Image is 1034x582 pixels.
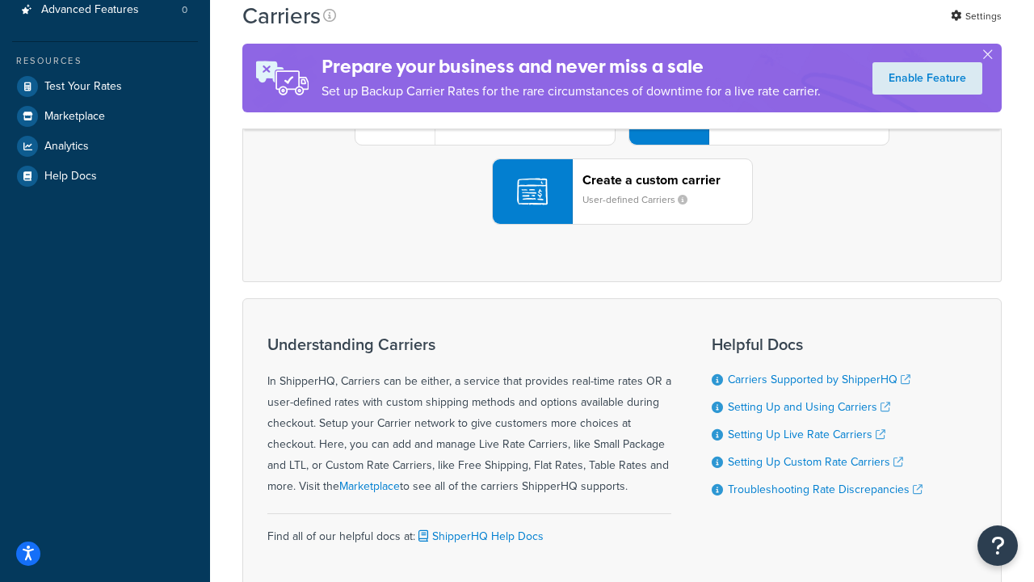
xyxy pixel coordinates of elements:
span: 0 [182,3,187,17]
span: Test Your Rates [44,80,122,94]
button: Open Resource Center [977,525,1018,566]
img: ad-rules-rateshop-fe6ec290ccb7230408bd80ed9643f0289d75e0ffd9eb532fc0e269fcd187b520.png [242,44,322,112]
div: Find all of our helpful docs at: [267,513,671,547]
a: Marketplace [339,478,400,495]
span: Analytics [44,140,89,154]
a: Setting Up Live Rate Carriers [728,426,885,443]
a: Test Your Rates [12,72,198,101]
a: Marketplace [12,102,198,131]
div: Resources [12,54,198,68]
button: Create a custom carrierUser-defined Carriers [492,158,753,225]
div: In ShipperHQ, Carriers can be either, a service that provides real-time rates OR a user-defined r... [267,335,671,497]
a: Setting Up Custom Rate Carriers [728,453,903,470]
a: Carriers Supported by ShipperHQ [728,371,910,388]
small: User-defined Carriers [582,192,700,207]
img: icon-carrier-custom-c93b8a24.svg [517,176,548,207]
h4: Prepare your business and never miss a sale [322,53,821,80]
a: Troubleshooting Rate Discrepancies [728,481,923,498]
span: Marketplace [44,110,105,124]
header: Create a custom carrier [582,172,752,188]
span: Advanced Features [41,3,139,17]
a: Setting Up and Using Carriers [728,399,890,415]
a: Enable Feature [872,62,982,95]
a: Help Docs [12,162,198,191]
a: Settings [951,5,1002,27]
p: Set up Backup Carrier Rates for the rare circumstances of downtime for a live rate carrier. [322,80,821,103]
h3: Helpful Docs [712,335,923,353]
h3: Understanding Carriers [267,335,671,353]
span: Help Docs [44,170,97,183]
a: Analytics [12,132,198,161]
a: ShipperHQ Help Docs [415,528,544,545]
